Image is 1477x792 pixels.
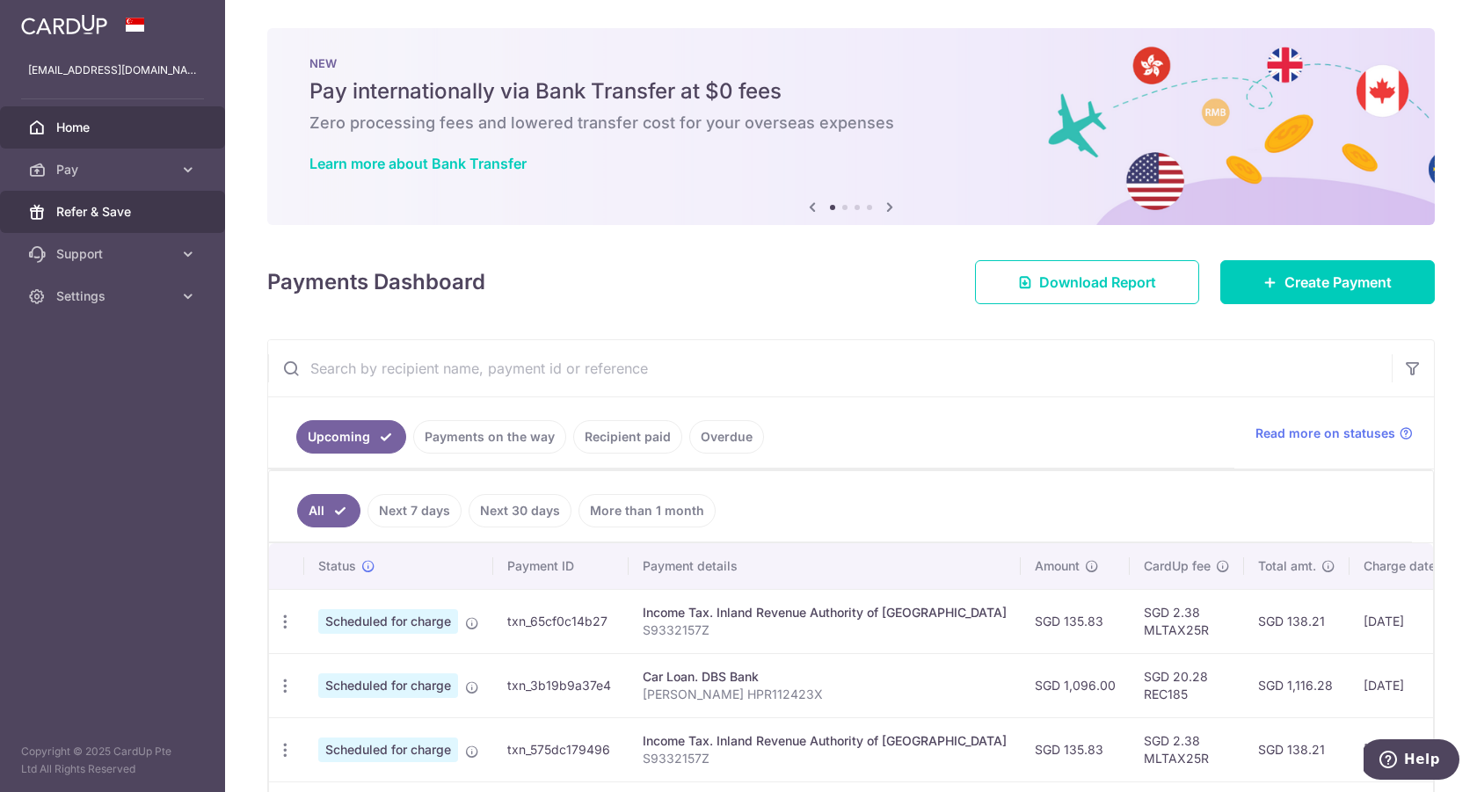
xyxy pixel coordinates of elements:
[975,260,1199,304] a: Download Report
[297,494,360,527] a: All
[56,203,172,221] span: Refer & Save
[1350,653,1469,717] td: [DATE]
[318,738,458,762] span: Scheduled for charge
[493,717,629,781] td: txn_575dc179496
[1021,653,1130,717] td: SGD 1,096.00
[1021,717,1130,781] td: SGD 135.83
[493,543,629,589] th: Payment ID
[1350,589,1469,653] td: [DATE]
[56,119,172,136] span: Home
[1244,589,1350,653] td: SGD 138.21
[578,494,716,527] a: More than 1 month
[1364,557,1436,575] span: Charge date
[643,604,1007,621] div: Income Tax. Inland Revenue Authority of [GEOGRAPHIC_DATA]
[413,420,566,454] a: Payments on the way
[318,673,458,698] span: Scheduled for charge
[1130,653,1244,717] td: SGD 20.28 REC185
[643,668,1007,686] div: Car Loan. DBS Bank
[1255,425,1413,442] a: Read more on statuses
[318,609,458,634] span: Scheduled for charge
[21,14,107,35] img: CardUp
[629,543,1021,589] th: Payment details
[309,77,1393,105] h5: Pay internationally via Bank Transfer at $0 fees
[56,287,172,305] span: Settings
[1130,717,1244,781] td: SGD 2.38 MLTAX25R
[573,420,682,454] a: Recipient paid
[1284,272,1392,293] span: Create Payment
[56,245,172,263] span: Support
[1255,425,1395,442] span: Read more on statuses
[309,113,1393,134] h6: Zero processing fees and lowered transfer cost for your overseas expenses
[1350,717,1469,781] td: [DATE]
[643,732,1007,750] div: Income Tax. Inland Revenue Authority of [GEOGRAPHIC_DATA]
[1244,653,1350,717] td: SGD 1,116.28
[689,420,764,454] a: Overdue
[643,686,1007,703] p: [PERSON_NAME] HPR112423X
[643,750,1007,767] p: S9332157Z
[1364,739,1459,783] iframe: Opens a widget where you can find more information
[318,557,356,575] span: Status
[1258,557,1316,575] span: Total amt.
[268,340,1392,396] input: Search by recipient name, payment id or reference
[1035,557,1080,575] span: Amount
[28,62,197,79] p: [EMAIL_ADDRESS][DOMAIN_NAME]
[367,494,462,527] a: Next 7 days
[267,28,1435,225] img: Bank transfer banner
[1220,260,1435,304] a: Create Payment
[309,56,1393,70] p: NEW
[267,266,485,298] h4: Payments Dashboard
[643,621,1007,639] p: S9332157Z
[1244,717,1350,781] td: SGD 138.21
[493,653,629,717] td: txn_3b19b9a37e4
[1130,589,1244,653] td: SGD 2.38 MLTAX25R
[1039,272,1156,293] span: Download Report
[309,155,527,172] a: Learn more about Bank Transfer
[1144,557,1211,575] span: CardUp fee
[296,420,406,454] a: Upcoming
[1021,589,1130,653] td: SGD 135.83
[56,161,172,178] span: Pay
[493,589,629,653] td: txn_65cf0c14b27
[469,494,571,527] a: Next 30 days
